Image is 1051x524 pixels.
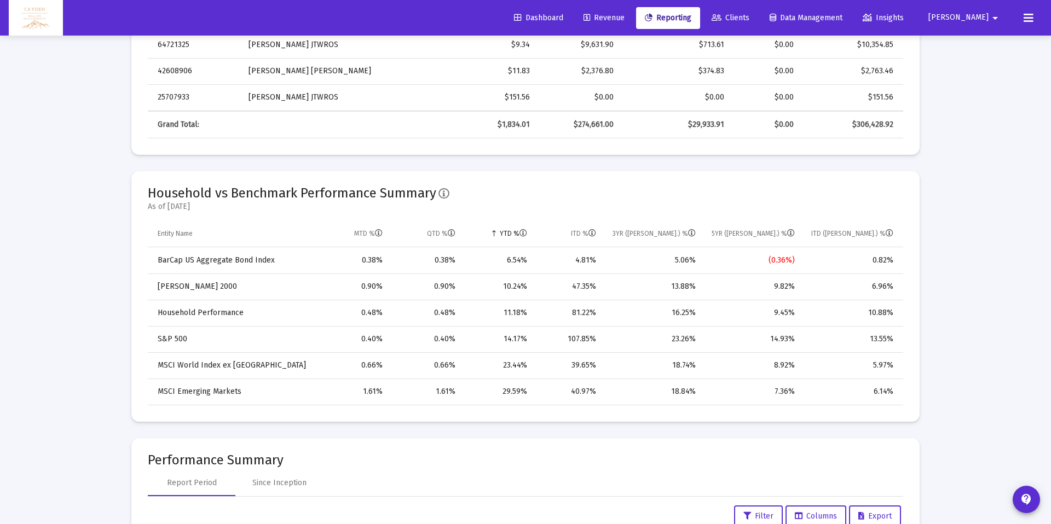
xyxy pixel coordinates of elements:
[636,7,700,29] a: Reporting
[148,221,316,247] td: Column Entity Name
[436,92,530,103] div: $151.56
[241,84,429,110] td: [PERSON_NAME] JTWROS
[545,119,614,130] div: $274,661.00
[148,84,241,110] td: 25707933
[398,334,455,345] div: 0.40%
[770,13,842,22] span: Data Management
[645,13,691,22] span: Reporting
[167,478,217,488] div: Report Period
[436,66,530,77] div: $11.83
[711,334,795,345] div: 14.93%
[398,281,455,292] div: 0.90%
[471,386,527,397] div: 29.59%
[711,281,795,292] div: 9.82%
[711,255,795,266] div: (0.36%)
[611,386,696,397] div: 18.84%
[611,281,696,292] div: 13.88%
[398,307,455,318] div: 0.48%
[514,13,563,22] span: Dashboard
[471,307,527,318] div: 11.18%
[810,386,893,397] div: 6.14%
[545,92,614,103] div: $0.00
[810,334,893,345] div: 13.55%
[471,255,527,266] div: 6.54%
[809,39,893,50] div: $10,354.85
[148,273,316,300] td: [PERSON_NAME] 2000
[802,221,903,247] td: Column ITD (Ann.) %
[584,13,625,22] span: Revenue
[148,326,316,352] td: S&P 500
[740,39,794,50] div: $0.00
[252,478,307,488] div: Since Inception
[858,511,892,521] span: Export
[148,201,449,212] mat-card-subtitle: As of [DATE]
[740,66,794,77] div: $0.00
[542,307,596,318] div: 81.22%
[809,66,893,77] div: $2,763.46
[629,66,724,77] div: $374.83
[604,221,703,247] td: Column 3YR (Ann.) %
[17,7,55,29] img: Dashboard
[740,92,794,103] div: $0.00
[795,511,837,521] span: Columns
[928,13,989,22] span: [PERSON_NAME]
[629,92,724,103] div: $0.00
[398,255,455,266] div: 0.38%
[542,255,596,266] div: 4.81%
[324,334,383,345] div: 0.40%
[611,334,696,345] div: 23.26%
[148,352,316,379] td: MSCI World Index ex [GEOGRAPHIC_DATA]
[611,307,696,318] div: 16.25%
[989,7,1002,29] mat-icon: arrow_drop_down
[809,92,893,103] div: $151.56
[542,281,596,292] div: 47.35%
[611,360,696,371] div: 18.74%
[810,281,893,292] div: 6.96%
[436,39,530,50] div: $9.34
[471,360,527,371] div: 23.44%
[575,7,633,29] a: Revenue
[761,7,851,29] a: Data Management
[471,281,527,292] div: 10.24%
[241,58,429,84] td: [PERSON_NAME] [PERSON_NAME]
[148,247,316,273] td: BarCap US Aggregate Bond Index
[535,221,604,247] td: Column ITD %
[703,7,758,29] a: Clients
[324,281,383,292] div: 0.90%
[854,7,913,29] a: Insights
[810,255,893,266] div: 0.82%
[354,229,383,238] div: MTD %
[148,32,241,58] td: 64721325
[711,386,795,397] div: 7.36%
[471,334,527,345] div: 14.17%
[463,221,535,247] td: Column YTD %
[809,119,893,130] div: $306,428.92
[436,119,530,130] div: $1,834.01
[915,7,1015,28] button: [PERSON_NAME]
[743,511,773,521] span: Filter
[148,185,436,201] span: Household vs Benchmark Performance Summary
[324,386,383,397] div: 1.61%
[545,66,614,77] div: $2,376.80
[703,221,802,247] td: Column 5YR (Ann.) %
[712,229,795,238] div: 5YR ([PERSON_NAME].) %
[611,255,696,266] div: 5.06%
[811,229,893,238] div: ITD ([PERSON_NAME].) %
[148,300,316,326] td: Household Performance
[1020,493,1033,506] mat-icon: contact_support
[324,255,383,266] div: 0.38%
[711,360,795,371] div: 8.92%
[863,13,904,22] span: Insights
[324,307,383,318] div: 0.48%
[810,360,893,371] div: 5.97%
[712,13,749,22] span: Clients
[324,360,383,371] div: 0.66%
[571,229,596,238] div: ITD %
[629,119,724,130] div: $29,933.91
[711,307,795,318] div: 9.45%
[398,386,455,397] div: 1.61%
[241,32,429,58] td: [PERSON_NAME] JTWROS
[542,334,596,345] div: 107.85%
[810,307,893,318] div: 10.88%
[613,229,696,238] div: 3YR ([PERSON_NAME].) %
